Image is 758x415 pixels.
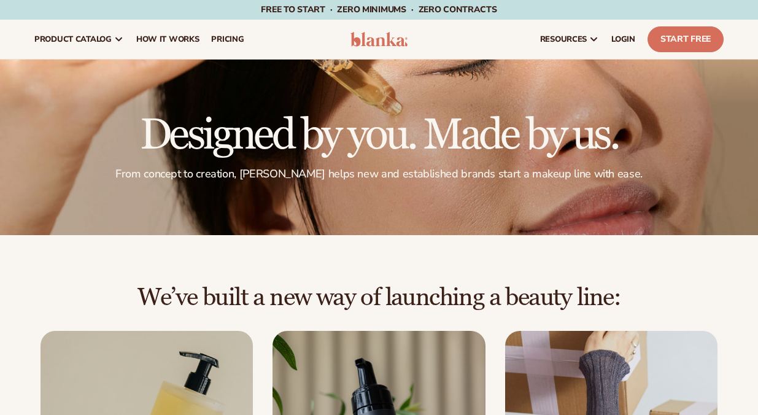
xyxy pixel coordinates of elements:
[136,34,199,44] span: How It Works
[611,34,635,44] span: LOGIN
[34,114,724,157] h1: Designed by you. Made by us.
[211,34,244,44] span: pricing
[648,26,724,52] a: Start Free
[605,20,641,59] a: LOGIN
[130,20,206,59] a: How It Works
[261,4,497,15] span: Free to start · ZERO minimums · ZERO contracts
[540,34,587,44] span: resources
[350,32,408,47] img: logo
[34,284,724,311] h2: We’ve built a new way of launching a beauty line:
[534,20,605,59] a: resources
[34,167,724,181] p: From concept to creation, [PERSON_NAME] helps new and established brands start a makeup line with...
[28,20,130,59] a: product catalog
[34,34,112,44] span: product catalog
[205,20,250,59] a: pricing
